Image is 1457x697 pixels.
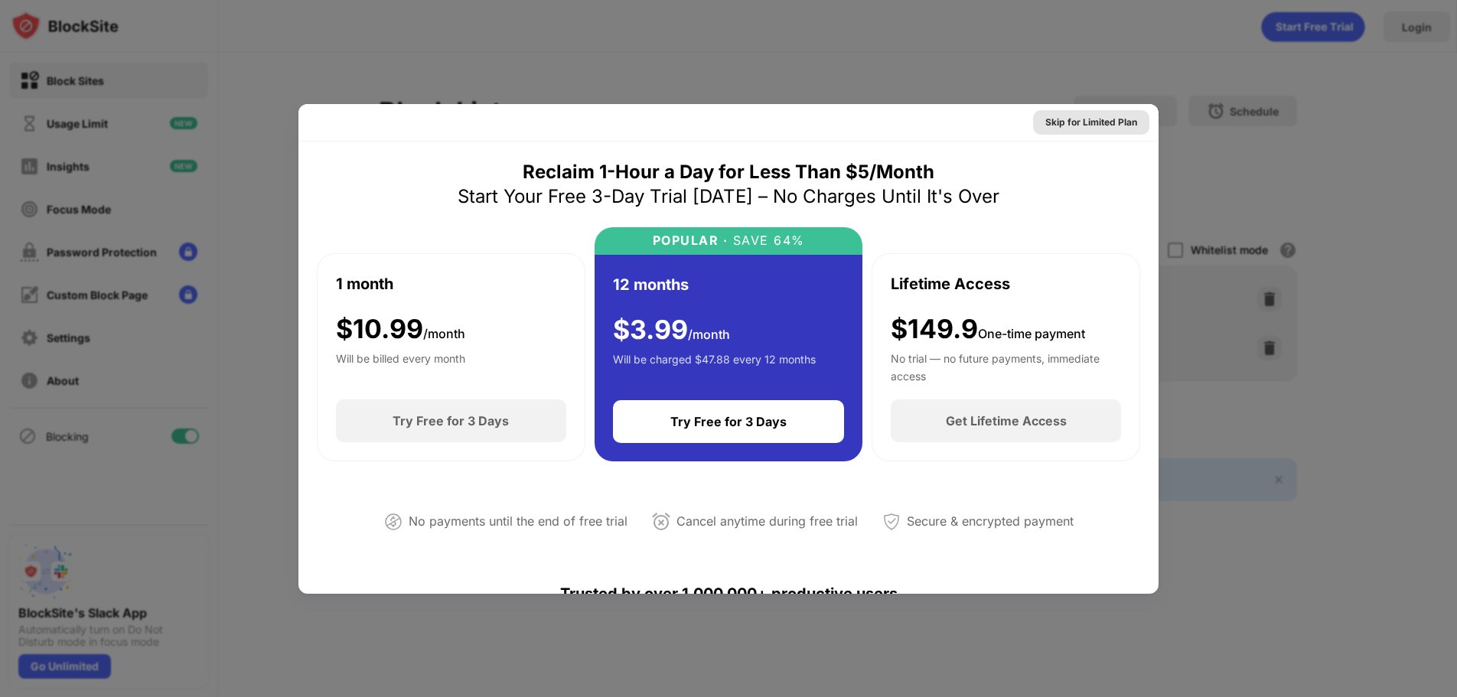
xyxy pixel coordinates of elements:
[423,326,465,341] span: /month
[946,413,1067,428] div: Get Lifetime Access
[613,273,689,296] div: 12 months
[978,326,1085,341] span: One-time payment
[676,510,858,533] div: Cancel anytime during free trial
[688,327,730,342] span: /month
[317,557,1140,630] div: Trusted by over 1,000,000+ productive users
[458,184,999,209] div: Start Your Free 3-Day Trial [DATE] – No Charges Until It's Over
[670,414,787,429] div: Try Free for 3 Days
[384,513,403,531] img: not-paying
[728,233,805,248] div: SAVE 64%
[336,314,465,345] div: $ 10.99
[891,314,1085,345] div: $149.9
[336,350,465,381] div: Will be billed every month
[336,272,393,295] div: 1 month
[882,513,901,531] img: secured-payment
[613,351,816,382] div: Will be charged $47.88 every 12 months
[653,233,728,248] div: POPULAR ·
[891,350,1121,381] div: No trial — no future payments, immediate access
[1045,115,1137,130] div: Skip for Limited Plan
[393,413,509,428] div: Try Free for 3 Days
[523,160,934,184] div: Reclaim 1-Hour a Day for Less Than $5/Month
[907,510,1074,533] div: Secure & encrypted payment
[409,510,627,533] div: No payments until the end of free trial
[613,314,730,346] div: $ 3.99
[652,513,670,531] img: cancel-anytime
[891,272,1010,295] div: Lifetime Access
